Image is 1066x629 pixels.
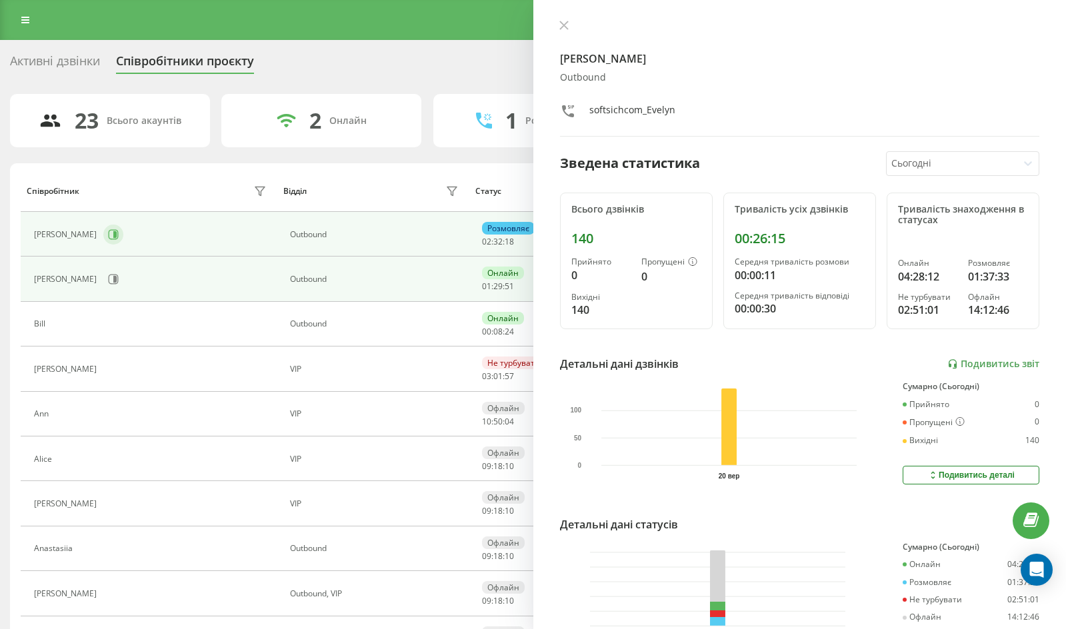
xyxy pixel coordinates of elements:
div: VIP [290,454,461,464]
div: Оutbound, VIP [290,589,461,598]
div: Оutbound [290,319,461,328]
div: Офлайн [482,446,525,459]
div: : : [482,237,514,247]
div: Співробітники проєкту [116,54,254,75]
span: 10 [505,550,514,562]
div: Anastasiia [34,544,76,553]
div: 2 [309,108,321,133]
div: Не турбувати [898,293,958,302]
div: Детальні дані статусів [560,516,678,532]
div: Сумарно (Сьогодні) [903,382,1039,391]
div: [PERSON_NAME] [34,589,100,598]
div: Зведена статистика [560,153,700,173]
div: 02:51:01 [898,302,958,318]
span: 01 [493,370,503,382]
div: Прийнято [903,400,949,409]
div: Офлайн [903,612,941,622]
div: VIP [290,409,461,418]
div: 0 [1035,417,1039,428]
div: : : [482,462,514,471]
div: Alice [34,454,55,464]
div: Офлайн [482,581,525,594]
div: 23 [75,108,99,133]
div: Вихідні [571,293,631,302]
div: 1 [505,108,517,133]
div: Оutbound [290,544,461,553]
div: 04:28:12 [898,269,958,285]
div: 02:51:01 [1007,595,1039,604]
div: 140 [1025,436,1039,445]
span: 18 [493,550,503,562]
div: Тривалість усіх дзвінків [735,204,865,215]
text: 100 [570,407,581,414]
div: 140 [571,302,631,318]
span: 10 [505,595,514,606]
span: 32 [493,236,503,247]
div: Пропущені [903,417,965,428]
div: Офлайн [482,402,525,414]
div: : : [482,596,514,606]
span: 18 [505,236,514,247]
div: Онлайн [898,259,958,268]
div: Всього акаунтів [107,115,181,127]
div: VIP [290,364,461,374]
div: Подивитись деталі [927,470,1015,480]
span: 10 [505,505,514,516]
div: softsichcom_Evelyn [589,103,675,123]
div: Онлайн [482,267,524,279]
div: Пропущені [641,257,701,268]
a: Подивитись звіт [947,358,1039,370]
span: 10 [505,460,514,472]
div: Тривалість знаходження в статусах [898,204,1028,227]
div: : : [482,282,514,291]
div: 00:00:11 [735,267,865,283]
div: Офлайн [482,491,525,504]
div: Онлайн [482,312,524,324]
h4: [PERSON_NAME] [560,51,1040,67]
button: Подивитись деталі [903,466,1039,484]
div: [PERSON_NAME] [34,275,100,284]
div: Ann [34,409,52,418]
div: Open Intercom Messenger [1021,554,1053,586]
div: [PERSON_NAME] [34,364,100,374]
text: 0 [577,462,581,469]
text: 50 [573,434,581,442]
div: Оutbound [290,230,461,239]
div: Сумарно (Сьогодні) [903,542,1039,552]
div: Розмовляє [903,578,951,587]
div: 01:37:33 [968,269,1028,285]
span: 57 [505,370,514,382]
div: Онлайн [903,560,941,569]
span: 09 [482,550,491,562]
div: : : [482,327,514,336]
span: 08 [493,326,503,337]
div: : : [482,372,514,381]
div: Статус [475,187,501,196]
div: Офлайн [968,293,1028,302]
span: 50 [493,416,503,427]
div: VIP [290,499,461,508]
div: 14:12:46 [1007,612,1039,622]
span: 01 [482,281,491,292]
div: Онлайн [329,115,367,127]
div: Розмовляє [968,259,1028,268]
div: [PERSON_NAME] [34,499,100,508]
div: 04:28:12 [1007,560,1039,569]
div: 0 [571,267,631,283]
div: Всього дзвінків [571,204,701,215]
span: 09 [482,595,491,606]
div: 00:26:15 [735,231,865,247]
div: Розмовляє [482,222,535,235]
div: 140 [571,231,701,247]
span: 29 [493,281,503,292]
span: 24 [505,326,514,337]
div: Оutbound [560,72,1040,83]
span: 04 [505,416,514,427]
span: 18 [493,505,503,516]
div: : : [482,552,514,561]
span: 10 [482,416,491,427]
div: Офлайн [482,536,525,549]
div: Оutbound [290,275,461,284]
div: : : [482,506,514,516]
span: 03 [482,370,491,382]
